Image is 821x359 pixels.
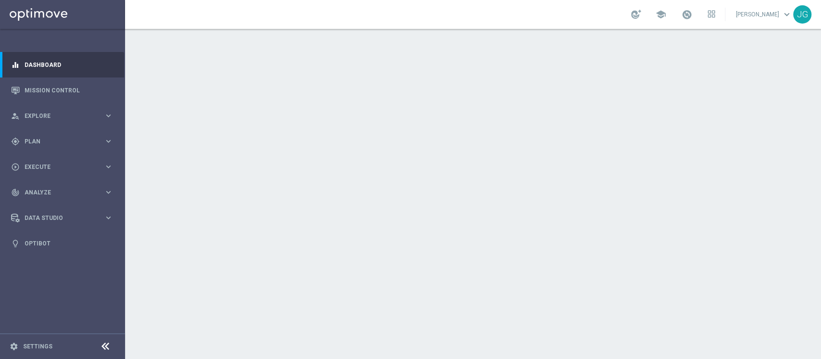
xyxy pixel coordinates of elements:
i: play_circle_outline [11,163,20,171]
span: keyboard_arrow_down [782,9,792,20]
button: lightbulb Optibot [11,240,114,247]
span: Execute [25,164,104,170]
i: lightbulb [11,239,20,248]
span: Analyze [25,190,104,195]
i: person_search [11,112,20,120]
div: Optibot [11,231,113,256]
div: Data Studio [11,214,104,222]
button: Mission Control [11,87,114,94]
div: JG [793,5,811,24]
i: keyboard_arrow_right [104,188,113,197]
i: track_changes [11,188,20,197]
span: Plan [25,139,104,144]
a: [PERSON_NAME]keyboard_arrow_down [735,7,793,22]
span: school [656,9,666,20]
button: Data Studio keyboard_arrow_right [11,214,114,222]
a: Optibot [25,231,113,256]
i: keyboard_arrow_right [104,111,113,120]
button: person_search Explore keyboard_arrow_right [11,112,114,120]
span: Explore [25,113,104,119]
button: play_circle_outline Execute keyboard_arrow_right [11,163,114,171]
div: Plan [11,137,104,146]
i: keyboard_arrow_right [104,162,113,171]
span: Data Studio [25,215,104,221]
a: Mission Control [25,77,113,103]
button: track_changes Analyze keyboard_arrow_right [11,189,114,196]
div: Analyze [11,188,104,197]
div: Explore [11,112,104,120]
i: keyboard_arrow_right [104,213,113,222]
div: Mission Control [11,77,113,103]
i: gps_fixed [11,137,20,146]
div: Dashboard [11,52,113,77]
a: Settings [23,344,52,349]
i: keyboard_arrow_right [104,137,113,146]
a: Dashboard [25,52,113,77]
div: Execute [11,163,104,171]
i: settings [10,342,18,351]
button: gps_fixed Plan keyboard_arrow_right [11,138,114,145]
i: equalizer [11,61,20,69]
button: equalizer Dashboard [11,61,114,69]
